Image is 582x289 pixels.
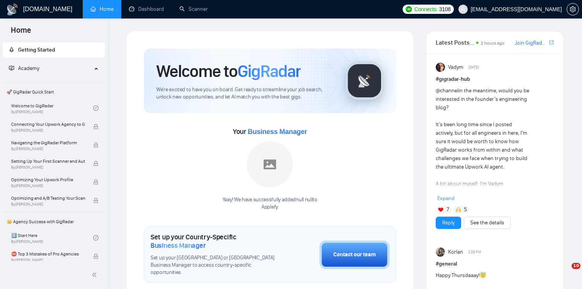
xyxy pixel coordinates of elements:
[233,127,307,136] span: Your
[93,142,99,148] span: lock
[448,63,463,72] span: Vadym
[567,6,579,12] span: setting
[456,207,461,212] img: 🙌
[222,196,318,211] div: Yaay! We have successfully added null null to
[93,179,99,185] span: lock
[247,141,293,187] img: placeholder.png
[18,47,55,53] span: Getting Started
[414,5,437,13] span: Connects:
[436,217,461,229] button: Reply
[156,61,301,82] h1: Welcome to
[92,271,99,279] span: double-left
[572,263,580,269] span: 10
[11,194,85,202] span: Optimizing and A/B Testing Your Scanner for Better Results
[11,176,85,184] span: Optimizing Your Upwork Profile
[436,75,554,84] h1: # gigradar-hub
[481,40,505,46] span: 2 hours ago
[464,206,467,214] span: 5
[345,62,384,100] img: gigradar-logo.png
[222,204,318,211] p: Applefy .
[18,65,39,72] span: Academy
[319,241,390,269] button: Contact our team
[93,254,99,259] span: lock
[448,248,463,256] span: Korlan
[470,219,504,227] a: See the details
[436,260,554,268] h1: # general
[436,38,474,47] span: Latest Posts from the GigRadar Community
[11,157,85,165] span: Setting Up Your First Scanner and Auto-Bidder
[3,214,104,229] span: 👑 Agency Success with GigRadar
[567,3,579,15] button: setting
[151,254,281,276] span: Set up your [GEOGRAPHIC_DATA] or [GEOGRAPHIC_DATA] Business Manager to access country-specific op...
[549,39,554,45] span: export
[11,100,93,117] a: Welcome to GigRadarBy[PERSON_NAME]
[11,202,85,207] span: By [PERSON_NAME]
[11,258,85,262] span: By [PERSON_NAME]
[237,61,301,82] span: GigRadar
[442,219,455,227] a: Reply
[6,3,18,16] img: logo
[480,272,486,279] span: 😇
[11,165,85,170] span: By [PERSON_NAME]
[11,139,85,147] span: Navigating the GigRadar Platform
[437,195,455,202] span: Expand
[156,86,333,101] span: We're excited to have you on board. Get ready to streamline your job search, unlock new opportuni...
[3,42,105,58] li: Getting Started
[9,65,39,72] span: Academy
[179,6,208,12] a: searchScanner
[11,250,85,258] span: ⛔ Top 3 Mistakes of Pro Agencies
[9,47,14,52] span: rocket
[11,147,85,151] span: By [PERSON_NAME]
[436,63,445,72] img: Vadym
[436,247,445,257] img: Korlan
[93,198,99,203] span: lock
[515,39,548,47] a: Join GigRadar Slack Community
[11,120,85,128] span: Connecting Your Upwork Agency to GigRadar
[438,207,443,212] img: ❤️
[567,6,579,12] a: setting
[549,39,554,46] a: export
[9,65,14,71] span: fund-projection-screen
[93,105,99,111] span: check-circle
[93,124,99,129] span: lock
[556,263,574,281] iframe: Intercom live chat
[406,6,412,12] img: upwork-logo.png
[439,5,451,13] span: 3108
[468,64,479,71] span: [DATE]
[151,233,281,250] h1: Set up your Country-Specific
[93,235,99,241] span: check-circle
[5,25,37,41] span: Home
[464,217,511,229] button: See the details
[3,84,104,100] span: 🚀 GigRadar Quick Start
[468,249,481,256] span: 2:28 PM
[11,128,85,133] span: By [PERSON_NAME]
[151,241,206,250] span: Business Manager
[460,7,466,12] span: user
[436,87,458,94] span: @channel
[447,206,449,214] span: 7
[129,6,164,12] a: dashboardDashboard
[11,184,85,188] span: By [PERSON_NAME]
[11,229,93,246] a: 1️⃣ Start HereBy[PERSON_NAME]
[90,6,114,12] a: homeHome
[93,161,99,166] span: lock
[333,251,376,259] div: Contact our team
[248,128,307,135] span: Business Manager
